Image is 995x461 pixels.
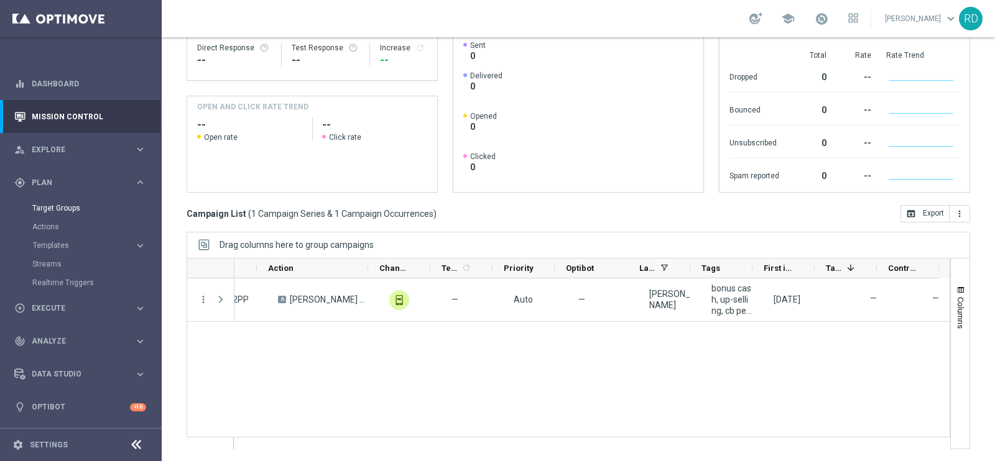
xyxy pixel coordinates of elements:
span: Optibot [566,263,594,273]
div: 0 [794,66,826,86]
a: Mission Control [32,100,146,133]
span: Data Studio [32,370,134,378]
button: more_vert [950,205,970,222]
div: Mission Control [14,100,146,133]
div: Row Groups [220,240,374,250]
a: Dashboard [32,67,146,100]
i: more_vert [955,209,965,219]
a: Settings [30,441,68,449]
div: Unsubscribed [729,132,779,152]
div: -- [841,132,871,152]
button: open_in_browser Export [900,205,950,222]
div: -- [380,53,427,68]
span: ( [248,208,251,219]
div: Increase [380,43,427,53]
a: Streams [32,259,129,269]
div: Rate [841,50,871,60]
span: Delivered [470,71,502,81]
span: Last Modified By [639,263,655,273]
div: -- [292,53,360,68]
span: Targeted Customers [826,263,842,273]
span: Open rate [204,132,238,142]
span: CB Perso con Deposito 30% 30% fino a 500€/2gg [290,294,368,305]
div: Spam reported [729,165,779,185]
div: Execute [14,303,134,314]
i: gps_fixed [14,177,25,188]
i: keyboard_arrow_right [134,368,146,380]
span: school [781,12,795,25]
button: play_circle_outline Execute keyboard_arrow_right [14,303,147,313]
div: Dashboard [14,67,146,100]
div: RD [959,7,983,30]
button: Data Studio keyboard_arrow_right [14,369,147,379]
i: keyboard_arrow_right [134,303,146,314]
button: gps_fixed Plan keyboard_arrow_right [14,178,147,188]
button: equalizer Dashboard [14,79,147,89]
div: Plan [14,177,134,188]
span: 0 [470,50,486,62]
span: Action [268,263,294,273]
i: track_changes [14,335,25,347]
span: — [578,294,585,305]
div: Optibot [14,391,146,424]
button: more_vert [198,294,209,305]
button: lightbulb Optibot +10 [14,402,147,412]
div: Analyze [14,335,134,347]
a: Optibot [32,391,130,424]
span: Clicked [470,152,496,162]
span: Opened [470,111,497,121]
div: Templates [32,236,160,255]
div: -- [841,99,871,119]
div: 0 [794,132,826,152]
div: Direct Response [197,43,271,53]
span: 1 Campaign Series & 1 Campaign Occurrences [251,208,433,219]
multiple-options-button: Export to CSV [900,208,970,218]
div: Actions [32,217,160,236]
span: Templates [442,263,460,273]
h4: OPEN AND CLICK RATE TREND [197,101,308,112]
span: 0 [470,121,497,132]
button: refresh [415,43,425,53]
i: equalizer [14,78,25,89]
div: Streams [32,255,160,273]
span: Channel [379,263,409,273]
div: Data Studio [14,368,134,380]
button: person_search Explore keyboard_arrow_right [14,145,147,155]
h2: -- [197,117,302,132]
div: Bounced [729,99,779,119]
i: keyboard_arrow_right [134,240,146,252]
div: -- [841,165,871,185]
span: Calculate column [460,261,471,275]
span: Click rate [329,132,361,142]
i: keyboard_arrow_right [134,335,146,347]
span: Drag columns here to group campaigns [220,240,374,250]
div: Rossana De Angelis [649,288,690,311]
a: Actions [32,222,129,232]
i: keyboard_arrow_right [134,144,146,155]
div: Press SPACE to select this row. [187,278,234,322]
h3: Campaign List [187,208,437,219]
span: A [278,296,286,303]
span: Analyze [32,337,134,345]
span: — [451,294,458,305]
span: Priority [504,263,534,273]
div: +10 [130,403,146,411]
span: 0 [470,162,496,173]
i: lightbulb [14,401,25,413]
span: Explore [32,146,134,153]
button: Templates keyboard_arrow_right [32,240,147,250]
div: Target Groups [32,199,160,217]
div: Test Response [292,43,360,53]
div: 0 [794,99,826,119]
div: Rate Trend [886,50,960,60]
a: Target Groups [32,203,129,213]
div: Dropped [729,66,779,86]
span: Plan [32,179,134,186]
span: Sent [470,40,486,50]
div: Explore [14,144,134,155]
span: ) [433,208,437,219]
